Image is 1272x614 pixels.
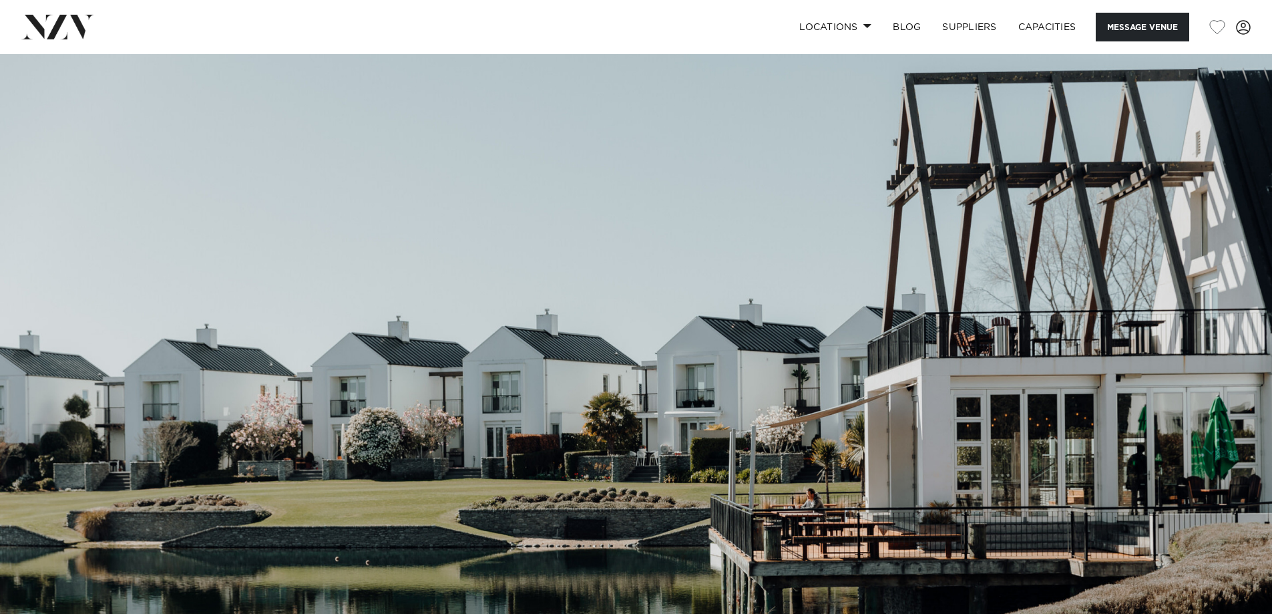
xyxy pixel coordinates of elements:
button: Message Venue [1096,13,1189,41]
a: SUPPLIERS [931,13,1007,41]
img: nzv-logo.png [21,15,94,39]
a: Locations [789,13,882,41]
a: Capacities [1008,13,1087,41]
a: BLOG [882,13,931,41]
